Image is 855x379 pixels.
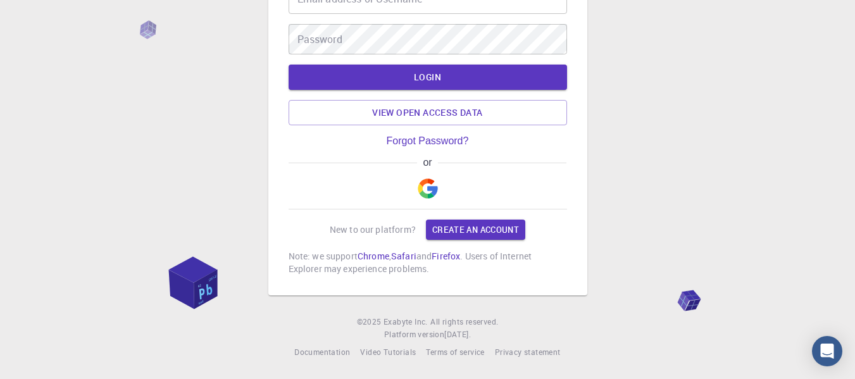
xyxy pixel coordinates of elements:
a: [DATE]. [444,328,471,341]
span: © 2025 [357,316,384,328]
a: Exabyte Inc. [384,316,428,328]
span: or [417,157,438,168]
a: Firefox [432,250,460,262]
button: LOGIN [289,65,567,90]
span: Documentation [294,347,350,357]
a: Privacy statement [495,346,561,359]
p: New to our platform? [330,223,416,236]
span: Platform version [384,328,444,341]
span: All rights reserved. [430,316,498,328]
a: Video Tutorials [360,346,416,359]
span: Privacy statement [495,347,561,357]
span: Video Tutorials [360,347,416,357]
a: Create an account [426,220,525,240]
a: Terms of service [426,346,484,359]
a: Safari [391,250,416,262]
img: Google [418,178,438,199]
span: Exabyte Inc. [384,316,428,326]
span: Terms of service [426,347,484,357]
a: Forgot Password? [387,135,469,147]
p: Note: we support , and . Users of Internet Explorer may experience problems. [289,250,567,275]
a: Documentation [294,346,350,359]
span: [DATE] . [444,329,471,339]
a: View open access data [289,100,567,125]
div: Open Intercom Messenger [812,336,842,366]
a: Chrome [358,250,389,262]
